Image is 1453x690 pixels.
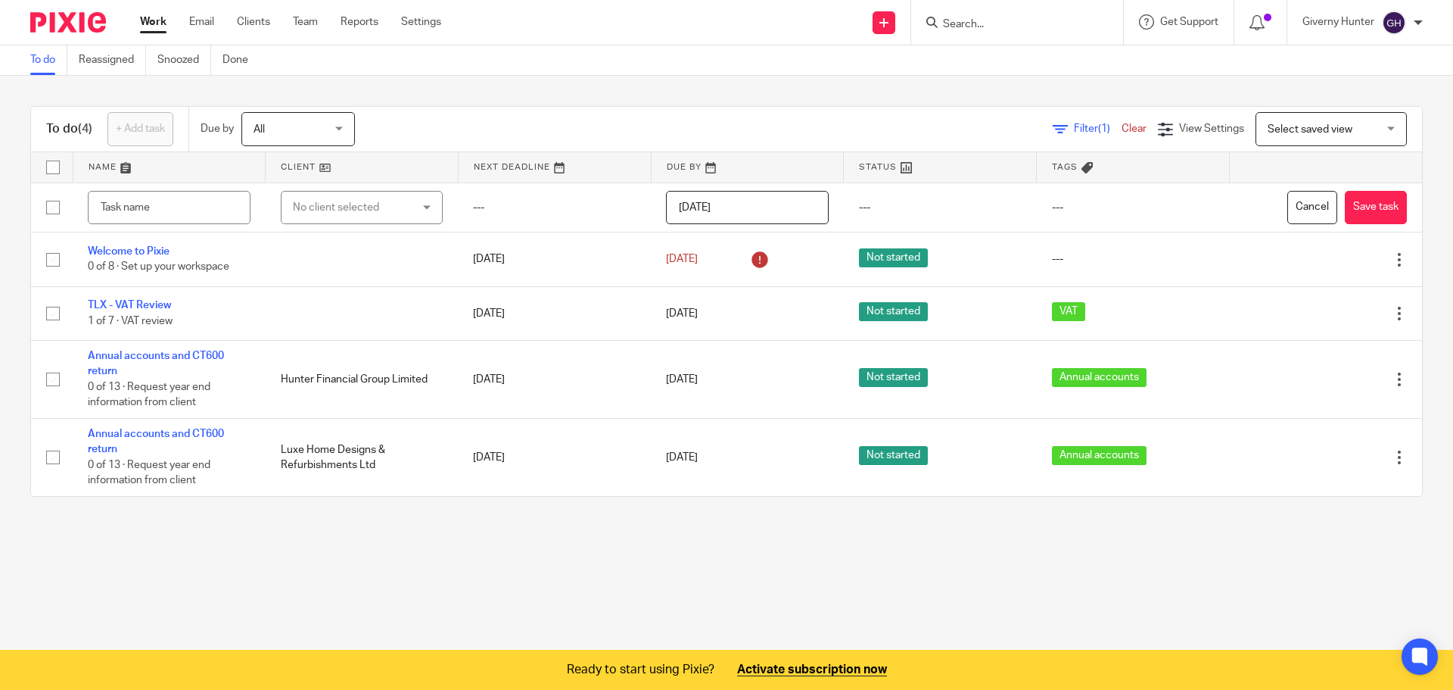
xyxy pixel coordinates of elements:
input: Pick a date [666,191,829,225]
span: [DATE] [666,254,698,264]
span: Tags [1052,163,1078,171]
a: Work [140,14,166,30]
td: [DATE] [458,418,651,495]
td: Hunter Financial Group Limited [266,341,459,419]
span: 0 of 8 · Set up your workspace [88,262,229,273]
p: Due by [201,121,234,136]
span: 0 of 13 · Request year end information from client [88,382,210,408]
span: Filter [1074,123,1122,134]
span: (4) [78,123,92,135]
a: To do [30,45,67,75]
span: Not started [859,248,928,267]
td: [DATE] [458,286,651,340]
a: Annual accounts and CT600 return [88,429,224,454]
a: Reports [341,14,378,30]
span: 1 of 7 · VAT review [88,316,173,326]
span: 0 of 13 · Request year end information from client [88,460,210,486]
span: Not started [859,446,928,465]
span: All [254,124,265,135]
span: Annual accounts [1052,446,1147,465]
span: Not started [859,302,928,321]
td: [DATE] [458,341,651,419]
td: Luxe Home Designs & Refurbishments Ltd [266,418,459,495]
span: [DATE] [666,308,698,319]
span: [DATE] [666,374,698,385]
img: svg%3E [1382,11,1406,35]
span: VAT [1052,302,1085,321]
h1: To do [46,121,92,137]
a: Annual accounts and CT600 return [88,351,224,376]
img: Pixie [30,12,106,33]
input: Search [941,18,1078,32]
td: --- [458,183,651,233]
a: Email [189,14,214,30]
a: Welcome to Pixie [88,246,170,257]
td: --- [1037,183,1230,233]
a: Reassigned [79,45,146,75]
div: --- [1052,251,1215,267]
td: [DATE] [458,233,651,286]
input: Task name [88,191,250,225]
a: Clients [237,14,270,30]
a: TLX - VAT Review [88,300,171,311]
button: Cancel [1287,191,1337,225]
span: (1) [1098,123,1110,134]
a: Settings [401,14,441,30]
a: Clear [1122,123,1147,134]
span: Get Support [1160,17,1218,27]
a: Snoozed [157,45,211,75]
p: Giverny Hunter [1302,14,1374,30]
span: [DATE] [666,452,698,463]
a: Done [222,45,260,75]
span: Annual accounts [1052,368,1147,387]
span: Select saved view [1268,124,1352,135]
span: View Settings [1179,123,1244,134]
td: --- [844,183,1037,233]
div: No client selected [293,192,412,223]
span: Not started [859,368,928,387]
button: Save task [1345,191,1407,225]
a: + Add task [107,112,173,146]
a: Team [293,14,318,30]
